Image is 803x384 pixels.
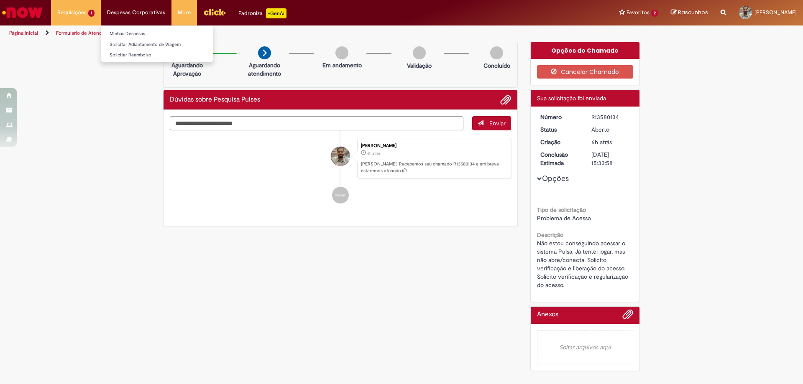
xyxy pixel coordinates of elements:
h2: Dúvidas sobre Pesquisa Pulses Histórico de tíquete [170,96,260,104]
span: Sua solicitação foi enviada [537,94,606,102]
span: 1 [88,10,95,17]
span: Rascunhos [678,8,708,16]
li: Jaison Felipe Pereira Moreira [170,139,511,179]
button: Adicionar anexos [500,94,511,105]
span: Despesas Corporativas [107,8,165,17]
dt: Status [534,125,586,134]
b: Tipo de solicitação [537,206,586,214]
div: Aberto [591,125,630,134]
div: 30/09/2025 09:33:55 [591,138,630,146]
a: Solicitar Reembolso [101,51,213,60]
p: Em andamento [322,61,362,69]
div: Jaison Felipe Pereira Moreira [331,147,350,166]
time: 30/09/2025 09:33:55 [367,151,381,156]
span: Não estou conseguindo acessar o sistema Pulsa. Já tentei logar, mas não abre/conecta. Solicito ve... [537,239,630,289]
img: arrow-next.png [258,46,271,59]
span: [PERSON_NAME] [754,9,797,16]
em: Soltar arquivos aqui [537,330,634,364]
dt: Número [534,113,586,121]
b: Descrição [537,231,563,239]
p: Aguardando Aprovação [167,61,207,78]
ul: Histórico de tíquete [170,130,511,212]
img: ServiceNow [1,4,44,21]
div: R13580134 [591,113,630,121]
p: [PERSON_NAME]! Recebemos seu chamado R13580134 e em breve estaremos atuando. [361,161,506,174]
dt: Conclusão Estimada [534,150,586,167]
span: 6h atrás [591,138,612,146]
button: Cancelar Chamado [537,65,634,79]
span: 6h atrás [367,151,381,156]
span: Requisições [57,8,87,17]
a: Minhas Despesas [101,29,213,38]
ul: Trilhas de página [6,25,529,41]
div: [PERSON_NAME] [361,143,506,148]
a: Solicitar Adiantamento de Viagem [101,40,213,49]
p: +GenAi [266,8,286,18]
img: img-circle-grey.png [335,46,348,59]
button: Adicionar anexos [622,309,633,324]
span: Enviar [489,120,506,127]
img: click_logo_yellow_360x200.png [203,6,226,18]
a: Rascunhos [671,9,708,17]
span: More [178,8,191,17]
p: Concluído [483,61,510,70]
textarea: Digite sua mensagem aqui... [170,116,463,130]
span: Problema de Acesso [537,214,591,222]
span: 2 [651,10,658,17]
p: Aguardando atendimento [244,61,285,78]
button: Enviar [472,116,511,130]
dt: Criação [534,138,586,146]
div: Opções do Chamado [531,42,640,59]
a: Formulário de Atendimento [56,30,118,36]
a: Página inicial [9,30,38,36]
time: 30/09/2025 09:33:55 [591,138,612,146]
div: [DATE] 15:33:58 [591,150,630,167]
div: Padroniza [238,8,286,18]
img: img-circle-grey.png [413,46,426,59]
ul: Despesas Corporativas [101,25,213,62]
p: Validação [407,61,432,70]
img: img-circle-grey.png [490,46,503,59]
h2: Anexos [537,311,558,318]
span: Favoritos [627,8,650,17]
